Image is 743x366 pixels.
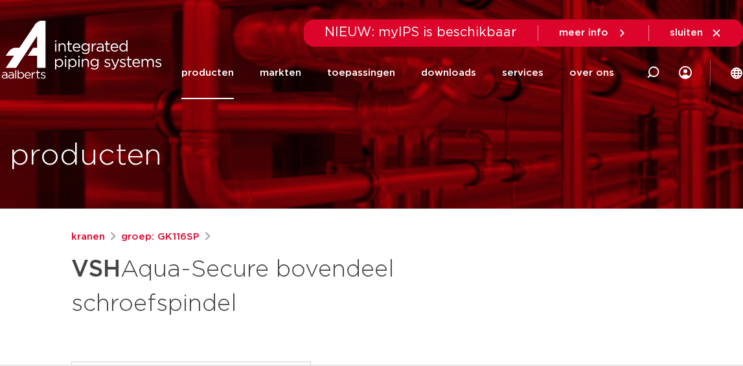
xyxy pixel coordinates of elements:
[325,26,517,39] span: NIEUW: myIPS is beschikbaar
[670,28,703,38] span: sluiten
[421,47,476,99] a: downloads
[559,28,608,38] span: meer info
[327,47,395,99] a: toepassingen
[181,47,234,99] a: producten
[71,250,468,320] h1: Aqua-Secure bovendeel schroefspindel
[260,47,301,99] a: markten
[181,47,614,99] nav: Menu
[670,27,722,39] a: sluiten
[71,229,105,245] a: kranen
[559,27,628,39] a: meer info
[10,135,162,177] h1: producten
[569,47,614,99] a: over ons
[679,47,692,99] div: my IPS
[71,258,120,281] strong: VSH
[502,47,543,99] a: services
[121,229,200,245] a: groep: GK116SP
